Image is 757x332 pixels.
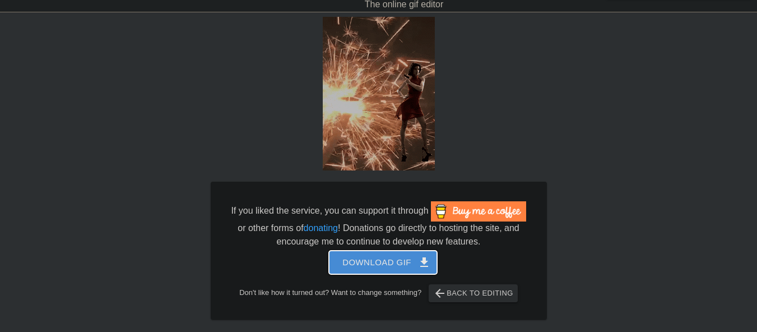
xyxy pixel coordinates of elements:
[431,201,526,222] img: Buy Me A Coffee
[433,287,447,300] span: arrow_back
[304,223,338,233] a: donating
[417,256,431,269] span: get_app
[320,257,437,266] a: Download gif
[228,284,530,302] div: Don't like how it turned out? Want to change something?
[342,255,424,270] span: Download gif
[429,284,518,302] button: Back to Editing
[433,287,513,300] span: Back to Editing
[323,17,435,170] img: t97a6a9u.gif
[329,251,437,274] button: Download gif
[230,201,527,248] div: If you liked the service, you can support it through or other forms of ! Donations go directly to...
